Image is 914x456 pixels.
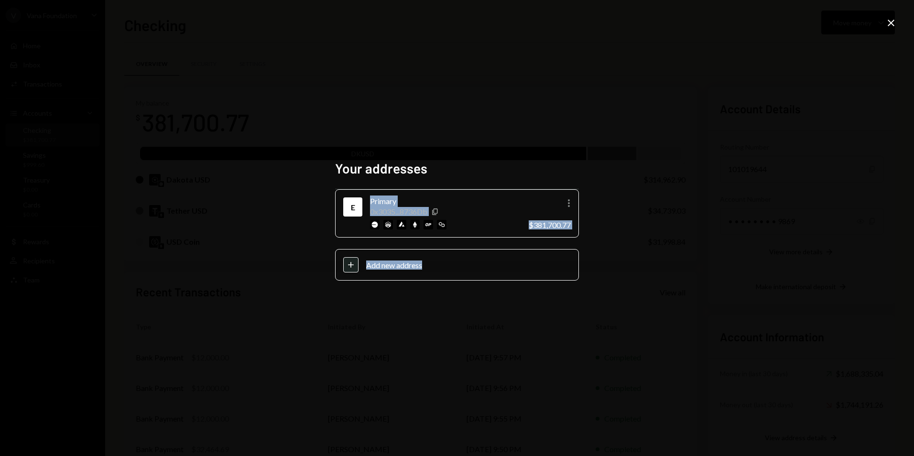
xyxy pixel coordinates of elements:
button: Add new address [335,249,579,281]
img: base-mainnet [370,220,380,229]
img: arbitrum-mainnet [383,220,393,229]
div: Primary [370,195,521,207]
img: avalanche-mainnet [397,220,406,229]
img: ethereum-mainnet [410,220,420,229]
img: optimism-mainnet [424,220,433,229]
img: polygon-mainnet [437,220,446,229]
div: 0x3035...8736Db [370,207,427,216]
div: Ethereum [345,199,360,215]
div: $381,700.77 [529,220,571,229]
div: Add new address [366,261,571,270]
h2: Your addresses [335,159,579,178]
